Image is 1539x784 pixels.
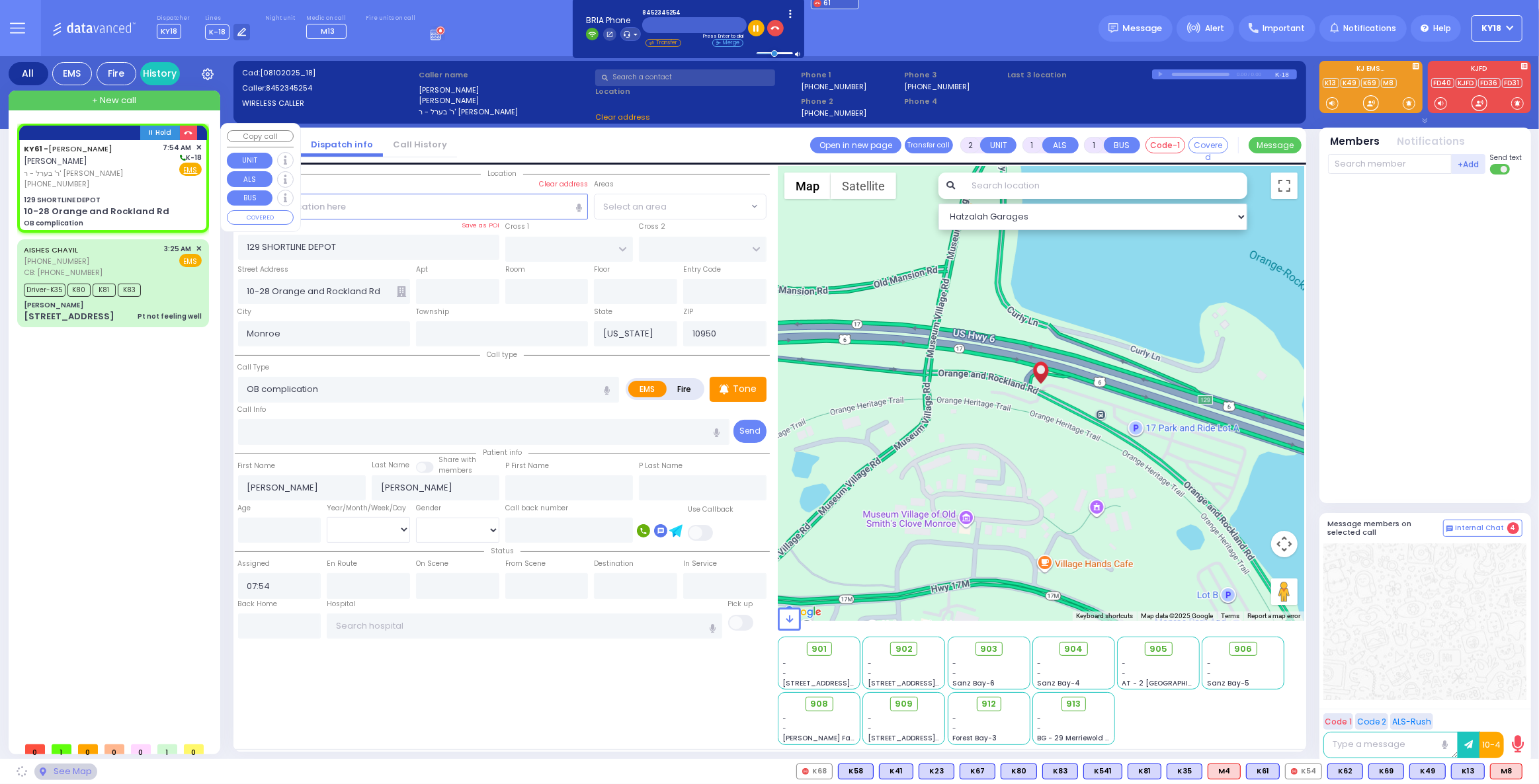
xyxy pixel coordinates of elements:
[157,744,177,754] span: 1
[24,310,114,323] div: [STREET_ADDRESS]
[24,143,48,154] span: KY61 -
[227,190,272,206] button: BUS
[781,604,825,621] img: Google
[419,95,591,106] label: [PERSON_NAME]
[1446,526,1453,532] img: comment-alt.png
[505,559,546,569] label: From Scene
[24,284,65,297] span: Driver-K35
[1443,520,1522,537] button: Internal Chat 4
[1328,520,1443,537] h5: Message members on selected call
[1271,531,1298,557] button: Map camera controls
[1390,713,1433,730] button: ALS-Rush
[642,9,747,17] span: 8452345254
[1037,713,1041,723] span: -
[52,20,140,36] img: Logo
[781,604,825,621] a: Open this area in Google Maps (opens a new window)
[728,599,753,609] label: Pick up
[1263,22,1305,34] span: Important
[301,138,383,151] a: Dispatch info
[1433,22,1451,34] span: Help
[1271,578,1298,605] button: Drag Pegman onto the map to open Street View
[733,382,757,396] p: Tone
[24,300,83,310] div: [PERSON_NAME]
[157,15,190,22] label: Dispatcher
[784,173,831,199] button: Show street map
[24,245,78,255] a: AISHES CHAYIL
[1452,154,1486,174] button: +Add
[628,381,667,397] label: EMS
[438,455,476,465] small: Share with
[1456,78,1477,88] a: KJFD
[1343,22,1396,34] span: Notifications
[1323,713,1353,730] button: Code 1
[1327,764,1363,779] div: BLS
[1001,764,1037,779] div: BLS
[1478,78,1501,88] a: FD36
[24,168,159,179] span: ר' בערל - ר' [PERSON_NAME]
[1234,643,1252,656] span: 906
[140,62,180,85] a: History
[9,62,48,85] div: All
[952,733,997,743] span: Forest Bay-3
[1368,764,1404,779] div: BLS
[1083,764,1122,779] div: K541
[1128,764,1161,779] div: BLS
[1037,658,1041,668] span: -
[960,764,995,779] div: BLS
[1327,764,1363,779] div: K62
[1361,78,1380,88] a: K69
[227,171,272,187] button: ALS
[1122,658,1126,668] span: -
[868,668,872,678] span: -
[205,24,229,40] span: K-18
[960,764,995,779] div: K67
[196,142,202,153] span: ✕
[238,503,251,514] label: Age
[1490,153,1522,163] span: Send text
[104,744,124,754] span: 0
[140,126,180,140] button: Hold
[1037,723,1041,733] span: -
[1128,764,1161,779] div: K81
[1490,764,1522,779] div: ALS KJ
[184,165,198,175] u: EMS
[1001,764,1037,779] div: K80
[306,15,351,22] label: Medic on call
[1409,764,1446,779] div: K49
[594,179,614,190] label: Areas
[733,420,767,443] button: Send
[919,764,954,779] div: K23
[1331,134,1380,149] button: Members
[481,169,523,178] span: Location
[327,503,410,514] div: Year/Month/Week/Day
[238,599,278,609] label: Back Home
[1275,69,1297,79] div: K-18
[238,362,270,373] label: Call Type
[879,764,913,779] div: K41
[1029,354,1052,393] div: ARON ZEV POLACHECK
[1208,764,1241,779] div: M4
[24,143,112,154] a: [PERSON_NAME]
[905,137,953,153] button: Transfer call
[801,81,866,91] label: [PHONE_NUMBER]
[227,130,294,143] button: Copy call
[397,286,406,297] span: Other building occupants
[980,643,997,656] span: 903
[594,264,610,275] label: Floor
[1319,65,1423,75] label: KJ EMS...
[595,112,650,122] span: Clear address
[603,200,667,214] span: Select an area
[639,221,665,232] label: Cross 2
[419,85,591,96] label: [PERSON_NAME]
[484,546,520,556] span: Status
[321,26,335,36] span: M13
[1104,137,1140,153] button: BUS
[327,613,722,639] input: Search hospital
[1456,524,1505,533] span: Internal Chat
[97,62,136,85] div: Fire
[1490,764,1522,779] div: M8
[1246,764,1280,779] div: K61
[783,668,787,678] span: -
[416,559,448,569] label: On Scene
[1042,764,1078,779] div: BLS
